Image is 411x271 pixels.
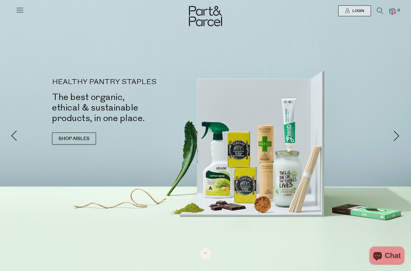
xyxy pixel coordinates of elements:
[351,8,364,14] span: Login
[52,79,215,86] p: HEALTHY PANTRY STAPLES
[389,8,395,14] a: 0
[189,6,222,26] img: Part&Parcel
[368,247,406,266] inbox-online-store-chat: Shopify online store chat
[52,92,215,123] h2: The best organic, ethical & sustainable products, in one place.
[52,132,96,145] a: SHOP AISLES
[338,5,371,16] a: Login
[396,8,401,13] span: 0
